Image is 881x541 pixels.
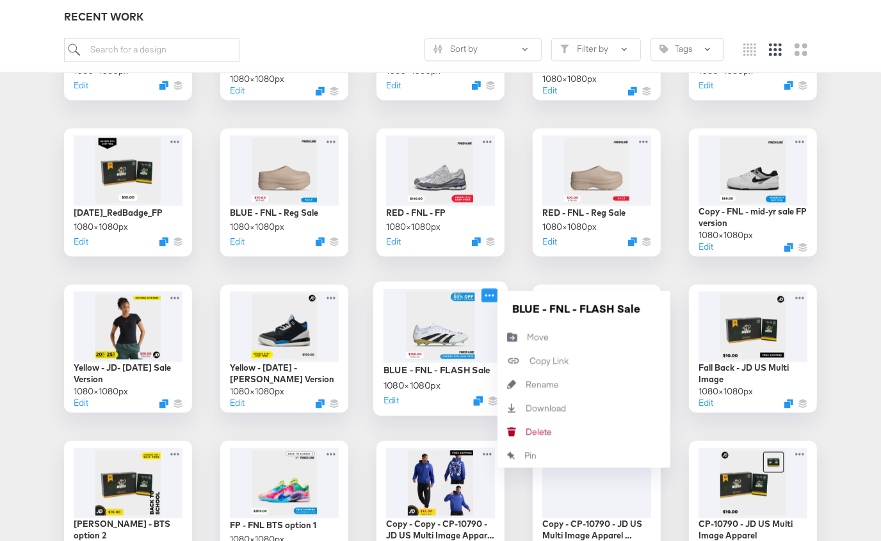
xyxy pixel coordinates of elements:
div: BLUE - FNL - FLASH Sale1080×1080pxEditDuplicate [373,282,508,416]
svg: Duplicate [316,238,325,246]
div: 1080 × 1080 px [384,380,440,392]
button: Edit [699,398,713,410]
svg: Duplicate [159,400,168,408]
div: Yellow - JD- [DATE] Sale Version1080×1080pxEditDuplicate [64,285,192,413]
svg: Small grid [743,44,756,56]
div: RED - FNL - FP1080×1080pxEditDuplicate [376,129,505,257]
svg: Sliders [433,45,442,54]
div: Download [526,403,566,415]
div: [DATE]_RedBadge_FP [74,207,163,220]
div: 1080 × 1080 px [74,386,128,398]
div: 1080 × 1080 px [230,222,284,234]
button: Edit [699,241,713,254]
div: Fall Back - JD US Multi Image1080×1080pxEditDuplicate [689,285,817,413]
button: SlidersSort by [424,38,542,61]
svg: Duplicate [472,238,481,246]
button: Edit [699,80,713,92]
div: 1080 × 1080 px [699,386,753,398]
svg: Duplicate [628,238,637,246]
button: Edit [386,80,401,92]
svg: Duplicate [159,238,168,246]
button: Edit [74,80,88,92]
button: Edit [230,236,245,248]
a: Download [497,397,670,421]
div: Copy - FNL - mid-yr sale FP version [699,206,807,230]
div: Rename [526,379,559,391]
svg: Medium grid [769,44,782,56]
div: RED - FNL - FP [386,207,446,220]
svg: Large grid [795,44,807,56]
button: Copy [497,350,670,373]
div: Yellow - [DATE] - [PERSON_NAME] Version [230,362,339,386]
button: Delete [497,421,670,444]
svg: Delete [497,428,526,437]
div: Pin [524,450,537,462]
div: Fall Back - JD US Multi Image [699,362,807,386]
input: Search for a design [64,38,239,62]
div: 1080 × 1080 px [230,386,284,398]
svg: Duplicate [784,81,793,90]
svg: Duplicate [784,243,793,252]
div: 1080 × 1080 px [386,222,440,234]
div: Yellow - JD- [DATE] Sale Version [74,362,182,386]
svg: Duplicate [473,396,483,406]
div: RED - FNL - Reg Sale1080×1080pxEditDuplicate [533,129,661,257]
button: Rename [497,373,670,397]
div: Yellow - [DATE] - [PERSON_NAME] Version1080×1080pxEditDuplicate [220,285,348,413]
button: Edit [384,394,399,407]
div: 1080 × 1080 px [699,230,753,242]
div: FP - FNL BTS option 1 [230,520,316,532]
div: RED - FNL - 50% off1080×1080pxEditDuplicate [533,285,661,413]
svg: Tag [659,45,668,54]
div: 1080 × 1080 px [74,222,128,234]
svg: Duplicate [316,400,325,408]
svg: Move to folder [497,332,527,343]
div: Copy Link [529,355,569,367]
div: Move [527,332,549,344]
button: Edit [230,398,245,410]
svg: Duplicate [784,400,793,408]
div: 1080 × 1080 px [230,74,284,86]
div: BLUE - FNL - Reg Sale1080×1080pxEditDuplicate [220,129,348,257]
svg: Duplicate [159,81,168,90]
button: Edit [542,85,557,97]
svg: Filter [560,45,569,54]
div: [DATE]_RedBadge_FP1080×1080pxEditDuplicate [64,129,192,257]
button: Edit [230,85,245,97]
button: Edit [386,236,401,248]
div: Copy - FNL - mid-yr sale FP version1080×1080pxEditDuplicate [689,129,817,257]
div: BLUE - FNL - Reg Sale [230,207,318,220]
svg: Copy [497,355,529,367]
svg: Duplicate [628,87,637,96]
div: Delete [526,426,552,439]
button: FilterFilter by [551,38,641,61]
div: 1080 × 1080 px [542,74,597,86]
div: BLUE - FNL - FLASH Sale [384,364,490,376]
button: Edit [542,236,557,248]
button: Edit [74,398,88,410]
svg: Download [497,404,526,413]
button: TagTags [651,38,724,61]
svg: Duplicate [472,81,481,90]
svg: Duplicate [316,87,325,96]
div: RECENT WORK [64,10,817,24]
button: Edit [74,236,88,248]
div: RED - FNL - Reg Sale [542,207,626,220]
button: Move to folder [497,326,670,350]
div: 1080 × 1080 px [542,222,597,234]
svg: Rename [497,380,526,389]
